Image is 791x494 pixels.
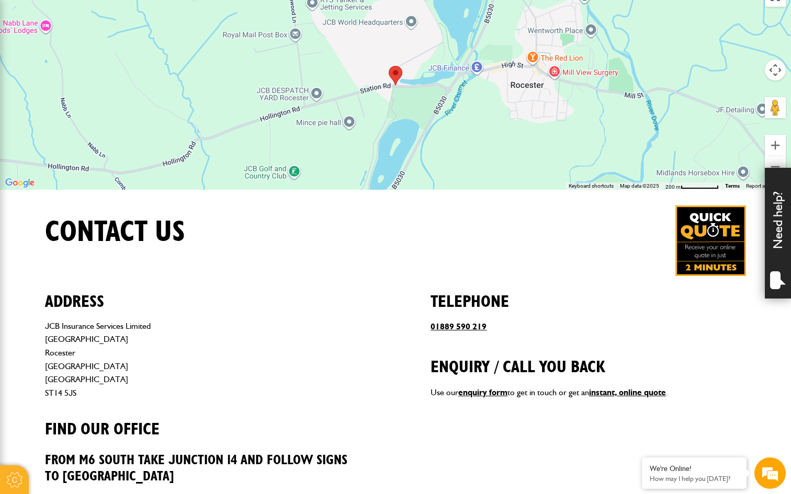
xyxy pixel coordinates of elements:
div: Minimize live chat window [172,5,197,30]
h2: Enquiry / call you back [431,341,746,377]
button: Map camera controls [765,60,786,81]
h2: Telephone [431,276,746,312]
a: Report a map error [746,183,788,189]
span: 200 m [665,184,681,190]
img: d_20077148190_company_1631870298795_20077148190 [18,58,44,73]
a: enquiry form [458,387,507,397]
a: 01889 590 219 [431,321,487,331]
div: Need help? [765,168,791,298]
span: Map data ©2025 [620,183,659,189]
p: How may I help you today? [650,475,739,482]
div: We're Online! [650,464,739,473]
a: Open this area in Google Maps (opens a new window) [3,176,37,190]
textarea: Type your message and hit 'Enter' [14,189,191,313]
p: Use our to get in touch or get an . [431,386,746,399]
address: JCB Insurance Services Limited [GEOGRAPHIC_DATA] Rocester [GEOGRAPHIC_DATA] [GEOGRAPHIC_DATA] ST1... [45,319,360,400]
div: Chat with us now [54,59,176,72]
h2: Address [45,276,360,312]
input: Enter your last name [14,97,191,120]
h2: Find our office [45,404,360,439]
img: Google [3,176,37,190]
img: Quick Quote [675,205,746,276]
button: Keyboard shortcuts [569,182,614,190]
button: Zoom in [765,135,786,156]
h3: From M6 South take Junction 14 and follow signs to [GEOGRAPHIC_DATA] [45,453,360,485]
em: Start Chat [142,322,190,336]
input: Enter your email address [14,128,191,151]
a: Terms (opens in new tab) [725,182,740,189]
a: instant, online quote [589,387,666,397]
button: Zoom out [765,156,786,177]
a: Get your insurance quote in just 2-minutes [675,205,746,276]
input: Enter your phone number [14,158,191,181]
h1: Contact us [45,215,185,250]
button: Map scale: 200 m per 69 pixels [662,182,722,190]
button: Drag Pegman onto the map to open Street View [765,97,786,118]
